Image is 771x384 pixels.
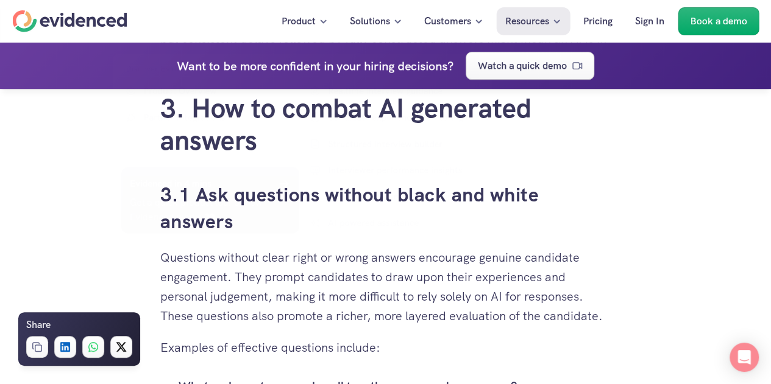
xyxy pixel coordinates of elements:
[350,13,390,29] p: Solutions
[583,13,613,29] p: Pricing
[26,317,51,333] h6: Share
[466,52,594,80] a: Watch a quick demo
[730,343,759,372] div: Open Intercom Messenger
[160,248,611,326] p: Questions without clear right or wrong answers encourage genuine candidate engagement. They promp...
[160,91,538,158] a: 3. How to combat AI generated answers
[177,56,453,75] h4: Want to be more confident in your hiring decisions?
[160,182,544,235] a: 3.1 Ask questions without black and white answers
[424,13,471,29] p: Customers
[574,7,622,35] a: Pricing
[626,7,673,35] a: Sign In
[505,13,549,29] p: Resources
[12,10,127,32] a: Home
[690,13,747,29] p: Book a demo
[160,338,611,357] p: Examples of effective questions include:
[282,13,316,29] p: Product
[678,7,759,35] a: Book a demo
[635,13,664,29] p: Sign In
[478,58,567,74] p: Watch a quick demo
